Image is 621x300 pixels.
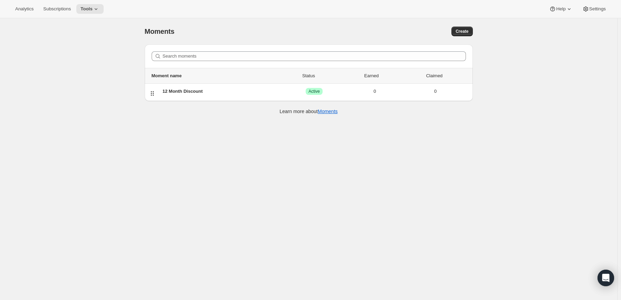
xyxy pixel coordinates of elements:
div: 0 [405,88,466,95]
input: Search moments [163,51,466,61]
button: Analytics [11,4,38,14]
div: Moment name [152,72,277,79]
div: 0 [344,88,405,95]
span: Subscriptions [43,6,71,12]
div: Open Intercom Messenger [598,270,614,286]
span: Analytics [15,6,34,12]
button: Subscriptions [39,4,75,14]
div: Claimed [403,72,466,79]
span: Moments [145,28,174,35]
button: Tools [76,4,104,14]
span: Help [556,6,565,12]
button: Settings [578,4,610,14]
div: Earned [340,72,403,79]
div: 12 Month Discount [163,88,284,95]
button: Help [545,4,576,14]
span: Settings [589,6,606,12]
span: Create [456,29,468,34]
div: Status [277,72,340,79]
span: Tools [80,6,93,12]
a: Moments [318,109,338,114]
span: Active [308,89,320,94]
button: Create [451,27,472,36]
p: Learn more about [279,108,337,115]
